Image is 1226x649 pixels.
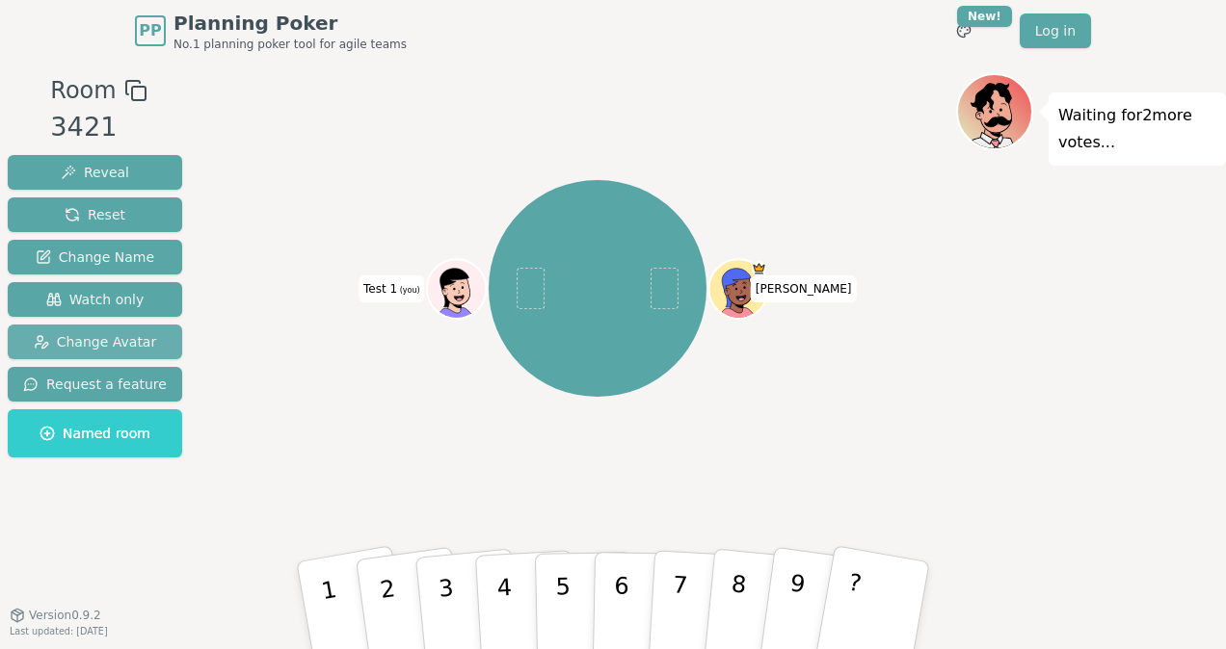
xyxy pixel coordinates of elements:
span: Reset [65,205,125,224]
span: Room [50,73,116,108]
button: New! [946,13,981,48]
button: Click to change your avatar [429,261,485,317]
button: Reveal [8,155,182,190]
button: Reset [8,197,182,232]
button: Request a feature [8,367,182,402]
span: Reveal [61,163,129,182]
div: New! [957,6,1012,27]
span: Click to change your name [359,275,425,302]
span: Planning Poker [173,10,407,37]
span: Change Name [36,247,154,267]
span: Click to change your name [751,275,857,302]
a: Log in [1020,13,1091,48]
button: Watch only [8,282,182,317]
button: Change Avatar [8,324,182,359]
span: No.1 planning poker tool for agile teams [173,37,407,52]
span: Version 0.9.2 [29,608,101,623]
p: Waiting for 2 more votes... [1058,102,1216,156]
span: Request a feature [23,375,167,394]
span: (you) [397,286,420,295]
span: PP [139,19,161,42]
span: Megan is the host [752,261,766,275]
span: Last updated: [DATE] [10,626,108,636]
div: 3421 [50,108,147,147]
button: Change Name [8,240,182,274]
a: PPPlanning PokerNo.1 planning poker tool for agile teams [135,10,407,52]
span: Watch only [46,290,145,309]
button: Named room [8,409,182,457]
span: Change Avatar [34,332,157,351]
span: Named room [40,424,150,443]
button: Version0.9.2 [10,608,101,623]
